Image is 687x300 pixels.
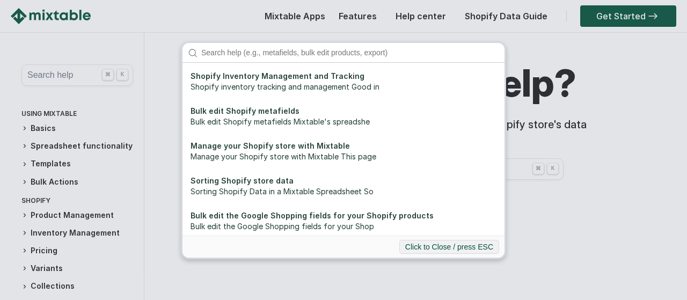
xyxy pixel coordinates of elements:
a: Manage your Shopify store with MixtableManage your Shopify store with Mixtable This page [185,135,502,167]
div: Shopify Inventory Management and Tracking [191,71,496,82]
div: Manage your Shopify store with Mixtable This page [191,151,496,162]
button: Click to Close / press ESC [399,240,499,254]
div: Sorting Shopify Data in a Mixtable Spreadsheet So [191,186,496,197]
div: Sorting Shopify store data [191,175,496,186]
a: Bulk edit Shopify metafieldsBulk edit Shopify metafields Mixtable's spreadshe [185,100,502,133]
div: Manage your Shopify store with Mixtable [191,141,496,151]
div: Bulk edit the Google Shopping fields for your Shopify products [191,210,496,221]
img: search [188,48,198,58]
div: Bulk edit Shopify metafields Mixtable's spreadshe [191,116,496,127]
a: Sorting Shopify store dataSorting Shopify Data in a Mixtable Spreadsheet So [185,170,502,202]
div: Bulk edit the Google Shopping fields for your Shop [191,221,496,232]
a: Bulk edit the Google Shopping fields for your Shopify productsBulk edit the Google Shopping field... [185,205,502,237]
div: Shopify inventory tracking and management Good in [191,82,496,92]
a: Shopify Inventory Management and TrackingShopify inventory tracking and management Good in [185,65,502,98]
input: Search [196,43,505,62]
div: Bulk edit Shopify metafields [191,106,496,116]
